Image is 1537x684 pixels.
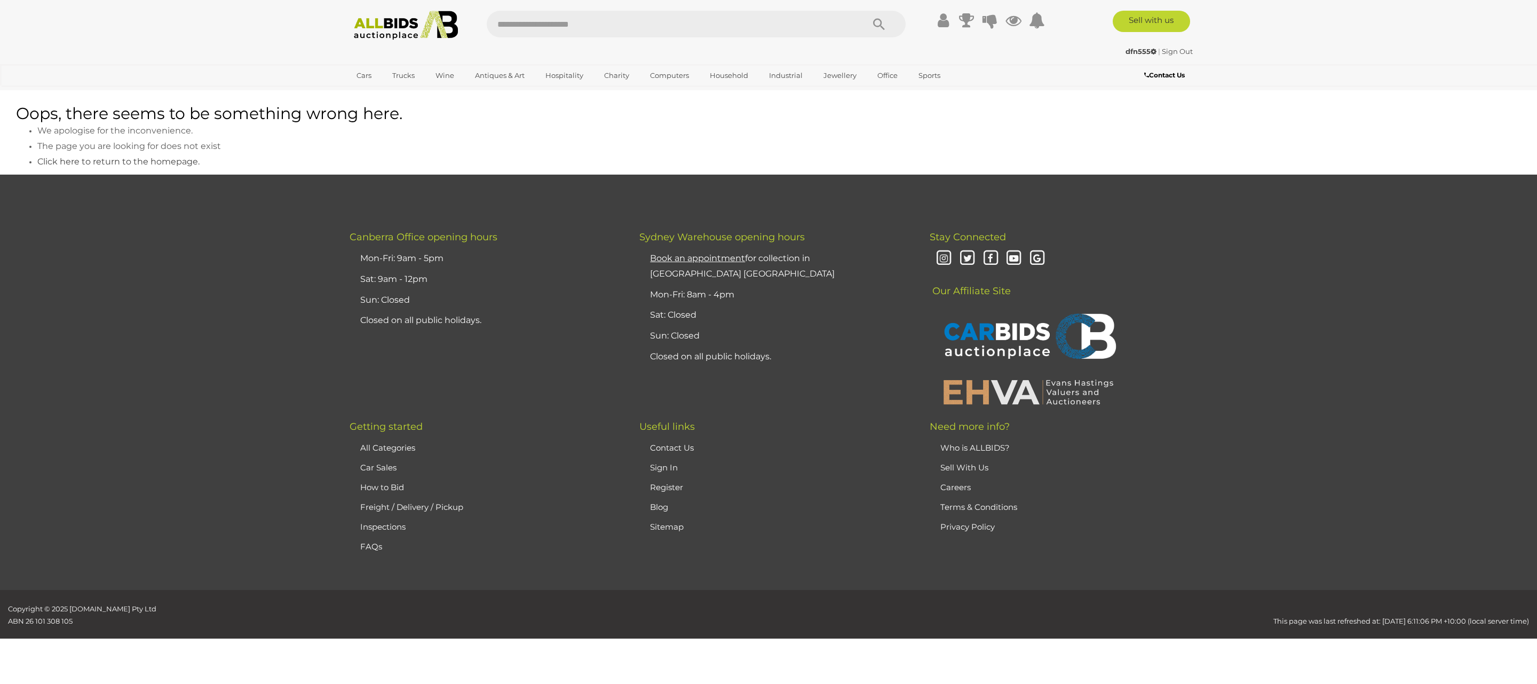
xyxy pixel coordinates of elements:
li: Mon-Fri: 9am - 5pm [358,248,613,269]
li: Closed on all public holidays. [647,347,902,367]
a: How to Bid [360,482,404,492]
li: Closed on all public holidays. [358,310,613,331]
a: Office [870,67,905,84]
h1: Oops, there seems to be something wrong here. [16,105,1521,122]
a: Click here to return to the homepage. [37,158,200,166]
img: Allbids.com.au [348,11,464,40]
a: Register [650,482,683,492]
a: FAQs [360,541,382,552]
a: Wine [429,67,461,84]
span: Sydney Warehouse opening hours [639,231,805,243]
a: Cars [350,67,378,84]
a: Sign Out [1162,47,1193,56]
a: Terms & Conditions [940,502,1017,512]
span: Need more info? [930,421,1010,433]
a: Sitemap [650,522,684,532]
a: dfn555 [1126,47,1158,56]
a: Contact Us [650,443,694,453]
span: | [1158,47,1160,56]
a: Book an appointmentfor collection in [GEOGRAPHIC_DATA] [GEOGRAPHIC_DATA] [650,253,835,279]
a: Hospitality [538,67,590,84]
a: Sign In [650,462,678,473]
a: Computers [643,67,696,84]
a: Car Sales [360,462,397,473]
strong: dfn555 [1126,47,1156,56]
a: Jewellery [817,67,863,84]
span: Click here to return to the homepage. [37,156,200,167]
li: Sat: Closed [647,305,902,326]
a: Careers [940,482,971,492]
a: Who is ALLBIDS? [940,443,1010,453]
a: Household [703,67,755,84]
u: Book an appointment [650,253,745,263]
span: Getting started [350,421,423,433]
img: CARBIDS Auctionplace [938,302,1119,373]
span: The page you are looking for does not exist [37,141,221,151]
i: Google [1028,249,1047,268]
a: Industrial [762,67,810,84]
span: Canberra Office opening hours [350,231,497,243]
a: All Categories [360,443,415,453]
a: Sports [912,67,947,84]
b: Contact Us [1144,71,1185,79]
i: Instagram [935,249,954,268]
button: Search [852,11,906,37]
a: Sell With Us [940,462,988,473]
span: Our Affiliate Site [930,269,1011,297]
a: Antiques & Art [468,67,532,84]
a: Charity [597,67,636,84]
a: Privacy Policy [940,522,995,532]
a: Contact Us [1144,69,1187,81]
i: Youtube [1005,249,1024,268]
span: Stay Connected [930,231,1006,243]
i: Twitter [958,249,977,268]
li: Sun: Closed [358,290,613,311]
div: This page was last refreshed at: [DATE] 6:11:06 PM +10:00 (local server time) [384,603,1537,628]
li: Sun: Closed [647,326,902,347]
i: Facebook [981,249,1000,268]
li: Mon-Fri: 8am - 4pm [647,285,902,305]
img: EHVA | Evans Hastings Valuers and Auctioneers [938,378,1119,406]
a: Blog [650,502,668,512]
a: Sell with us [1113,11,1190,32]
li: Sat: 9am - 12pm [358,269,613,290]
a: [GEOGRAPHIC_DATA] [350,84,439,102]
a: Trucks [385,67,422,84]
a: Inspections [360,522,406,532]
span: Useful links [639,421,695,433]
a: Freight / Delivery / Pickup [360,502,463,512]
span: We apologise for the inconvenience. [37,125,193,136]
